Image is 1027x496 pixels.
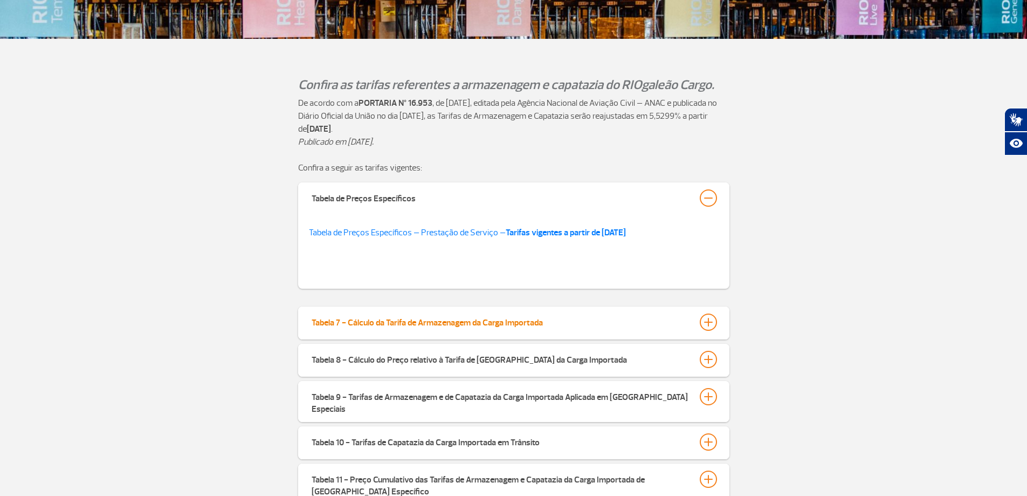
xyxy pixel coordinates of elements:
button: Abrir recursos assistivos. [1004,132,1027,155]
div: Tabela 7 - Cálculo da Tarifa de Armazenagem da Carga Importada [312,314,543,329]
p: Confira a seguir as tarifas vigentes: [298,161,729,174]
button: Tabela de Preços Específicos [311,189,716,207]
strong: [DATE] [307,124,331,134]
div: Tabela 8 - Cálculo do Preço relativo à Tarifa de [GEOGRAPHIC_DATA] da Carga Importada [312,351,627,366]
div: Tabela 9 - Tarifas de Armazenagem e de Capatazia da Carga Importada Aplicada em [GEOGRAPHIC_DATA]... [312,388,689,415]
button: Tabela 9 - Tarifas de Armazenagem e de Capatazia da Carga Importada Aplicada em [GEOGRAPHIC_DATA]... [311,388,716,416]
button: Tabela 7 - Cálculo da Tarifa de Armazenagem da Carga Importada [311,313,716,331]
div: Plugin de acessibilidade da Hand Talk. [1004,108,1027,155]
strong: Tarifas vigentes a partir de [DATE] [506,227,626,238]
p: De acordo com a , de [DATE], editada pela Agência Nacional de Aviação Civil – ANAC e publicada no... [298,97,729,135]
div: Tabela 10 - Tarifas de Capatazia da Carga Importada em Trânsito [312,433,540,449]
button: Tabela 8 - Cálculo do Preço relativo à Tarifa de [GEOGRAPHIC_DATA] da Carga Importada [311,350,716,369]
div: Tabela de Preços Específicos [312,189,416,205]
a: Tabela de Preços Específicos – Prestação de Serviço –Tarifas vigentes a partir de [DATE] [309,227,626,238]
p: Confira as tarifas referentes a armazenagem e capatazia do RIOgaleão Cargo. [298,76,729,94]
button: Tabela 10 - Tarifas de Capatazia da Carga Importada em Trânsito [311,433,716,451]
button: Abrir tradutor de língua de sinais. [1004,108,1027,132]
em: Publicado em [DATE]. [298,137,374,147]
strong: PORTARIA Nº 16.953 [359,98,432,108]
